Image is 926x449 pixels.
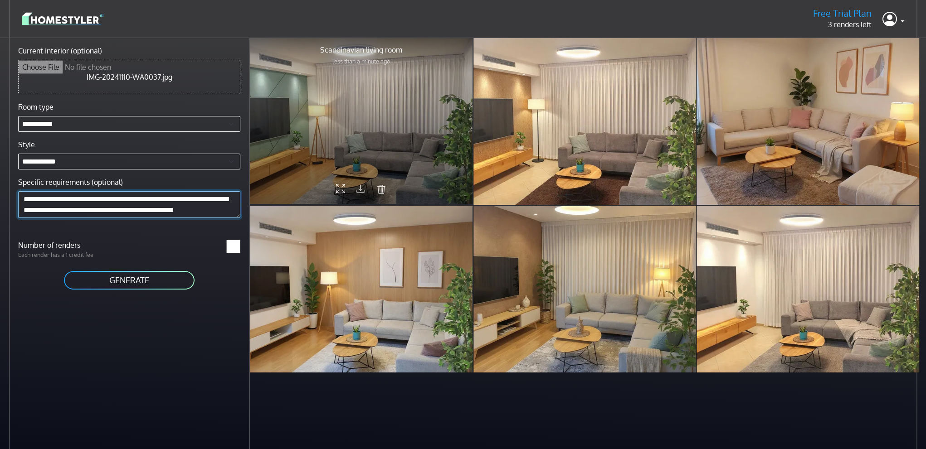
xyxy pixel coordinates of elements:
img: logo-3de290ba35641baa71223ecac5eacb59cb85b4c7fdf211dc9aaecaaee71ea2f8.svg [22,11,103,27]
p: Scandinavian living room [320,44,402,55]
label: Specific requirements (optional) [18,177,123,188]
label: Current interior (optional) [18,45,102,56]
h5: Free Trial Plan [813,8,872,19]
button: GENERATE [63,270,195,290]
label: Room type [18,101,54,112]
label: Number of renders [13,240,129,251]
p: less than a minute ago [320,57,402,66]
label: Style [18,139,35,150]
p: 3 renders left [813,19,872,30]
p: Each render has a 1 credit fee [13,251,129,259]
